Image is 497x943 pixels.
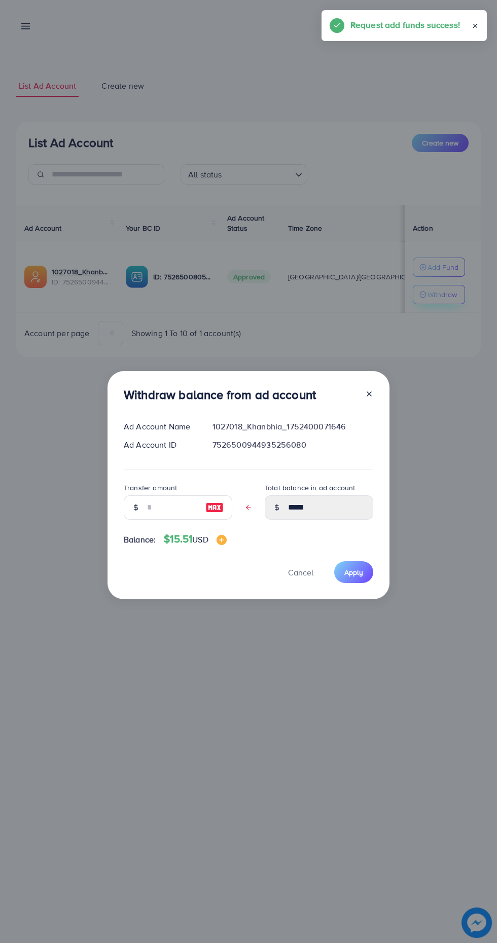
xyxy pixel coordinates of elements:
[204,421,381,432] div: 1027018_Khanbhia_1752400071646
[344,567,363,577] span: Apply
[275,561,326,583] button: Cancel
[265,483,355,493] label: Total balance in ad account
[116,439,204,451] div: Ad Account ID
[217,535,227,545] img: image
[116,421,204,432] div: Ad Account Name
[192,534,208,545] span: USD
[204,439,381,451] div: 7526500944935256080
[124,387,316,402] h3: Withdraw balance from ad account
[334,561,373,583] button: Apply
[205,501,224,514] img: image
[288,567,313,578] span: Cancel
[124,534,156,546] span: Balance:
[164,533,226,546] h4: $15.51
[350,18,460,31] h5: Request add funds success!
[124,483,177,493] label: Transfer amount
